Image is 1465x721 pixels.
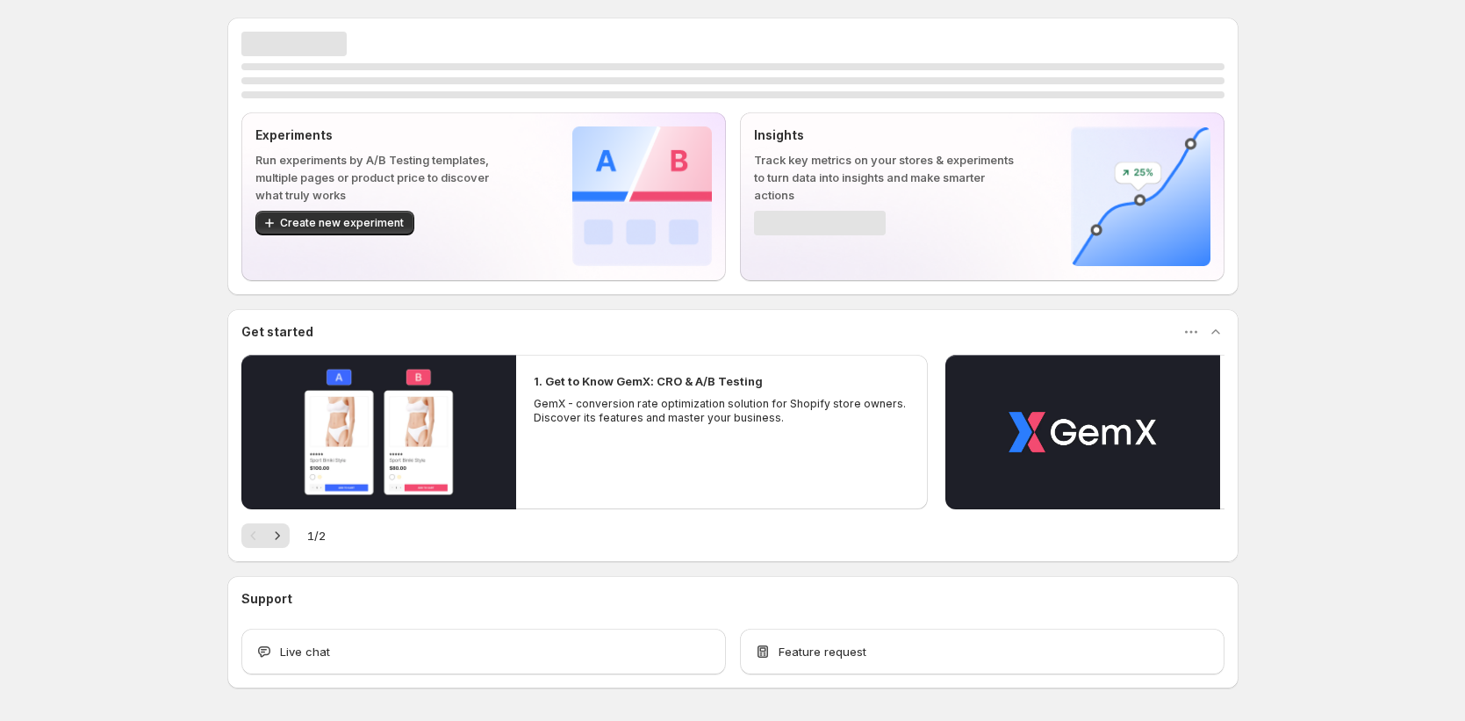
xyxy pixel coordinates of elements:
[241,523,290,548] nav: Pagination
[754,126,1015,144] p: Insights
[241,590,292,608] h3: Support
[307,527,326,544] span: 1 / 2
[265,523,290,548] button: Next
[255,211,414,235] button: Create new experiment
[534,397,911,425] p: GemX - conversion rate optimization solution for Shopify store owners. Discover its features and ...
[255,151,516,204] p: Run experiments by A/B Testing templates, multiple pages or product price to discover what truly ...
[241,323,313,341] h3: Get started
[280,216,404,230] span: Create new experiment
[534,372,763,390] h2: 1. Get to Know GemX: CRO & A/B Testing
[255,126,516,144] p: Experiments
[945,355,1220,509] button: Play video
[1071,126,1210,266] img: Insights
[241,355,516,509] button: Play video
[280,643,330,660] span: Live chat
[779,643,866,660] span: Feature request
[754,151,1015,204] p: Track key metrics on your stores & experiments to turn data into insights and make smarter actions
[572,126,712,266] img: Experiments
